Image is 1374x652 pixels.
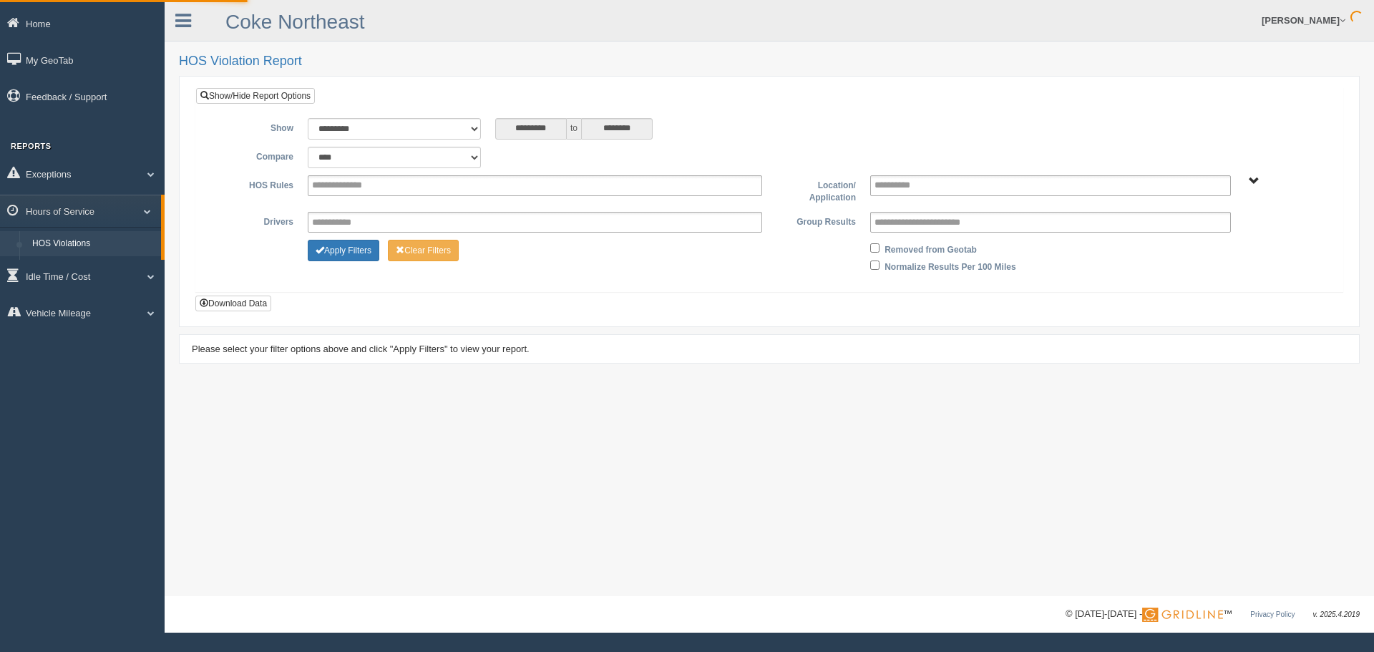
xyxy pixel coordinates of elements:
label: Show [207,118,301,135]
div: © [DATE]-[DATE] - ™ [1066,607,1360,622]
label: Drivers [207,212,301,229]
label: Compare [207,147,301,164]
label: Location/ Application [769,175,863,205]
span: to [567,118,581,140]
button: Change Filter Options [308,240,379,261]
img: Gridline [1142,608,1223,622]
button: Change Filter Options [388,240,459,261]
a: Show/Hide Report Options [196,88,315,104]
span: v. 2025.4.2019 [1313,610,1360,618]
button: Download Data [195,296,271,311]
a: HOS Violations [26,231,161,257]
h2: HOS Violation Report [179,54,1360,69]
span: Please select your filter options above and click "Apply Filters" to view your report. [192,344,530,354]
a: HOS Violation Trend [26,256,161,282]
label: Removed from Geotab [885,240,977,257]
label: Group Results [769,212,863,229]
label: Normalize Results Per 100 Miles [885,257,1015,274]
label: HOS Rules [207,175,301,193]
a: Coke Northeast [225,11,365,33]
a: Privacy Policy [1250,610,1295,618]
